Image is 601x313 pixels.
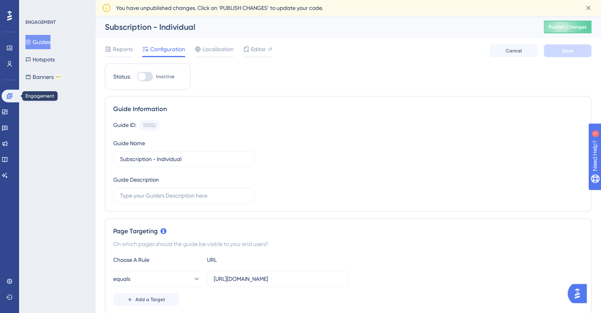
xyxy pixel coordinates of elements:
[156,73,174,80] span: Inactive
[25,35,50,49] button: Guides
[113,104,583,114] div: Guide Information
[562,48,573,54] span: Save
[25,87,52,102] button: Themes
[113,227,583,236] div: Page Targeting
[506,48,522,54] span: Cancel
[19,2,50,12] span: Need Help?
[113,175,159,184] div: Guide Description
[544,21,591,33] button: Publish Changes
[113,255,201,265] div: Choose A Rule
[55,4,58,10] div: 1
[105,21,524,33] div: Subscription - Individual
[113,293,179,306] button: Add a Target
[251,44,266,54] span: Editor
[25,19,56,25] div: ENGAGEMENT
[549,24,587,30] span: Publish Changes
[214,275,342,283] input: yourwebsite.com/path
[568,282,591,305] iframe: UserGuiding AI Assistant Launcher
[113,274,130,284] span: equals
[113,44,133,54] span: Reports
[120,191,248,200] input: Type your Guide’s Description here
[113,239,583,249] div: On which pages should the guide be visible to your end users?
[113,72,131,81] div: Status:
[120,155,248,163] input: Type your Guide’s Name here
[203,44,234,54] span: Localization
[25,70,62,84] button: BannersBETA
[55,75,62,79] div: BETA
[113,271,201,287] button: equals
[135,296,165,303] span: Add a Target
[116,3,323,13] span: You have unpublished changes. Click on ‘PUBLISH CHANGES’ to update your code.
[207,255,294,265] div: URL
[490,44,537,57] button: Cancel
[544,44,591,57] button: Save
[25,52,55,67] button: Hotspots
[150,44,185,54] span: Configuration
[143,122,156,129] div: 153152
[113,138,145,148] div: Guide Name
[113,120,136,131] div: Guide ID:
